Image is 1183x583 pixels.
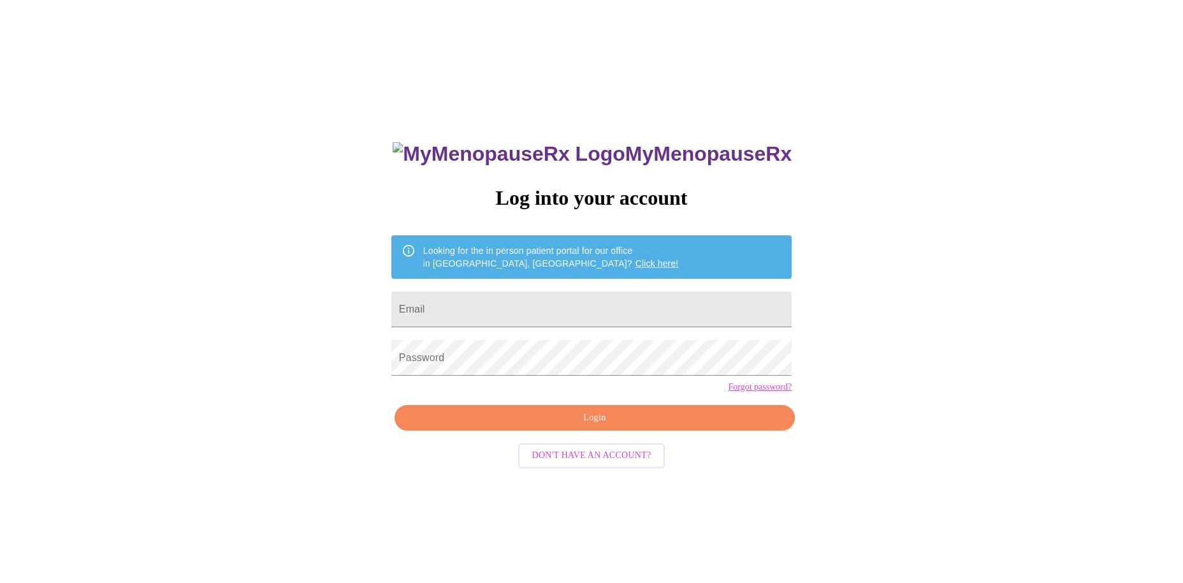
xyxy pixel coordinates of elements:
a: Don't have an account? [515,449,669,460]
h3: MyMenopauseRx [393,142,792,166]
a: Forgot password? [728,382,792,392]
span: Don't have an account? [532,448,651,464]
button: Login [395,405,795,431]
button: Don't have an account? [518,443,665,468]
h3: Log into your account [391,186,792,210]
span: Login [409,410,780,426]
div: Looking for the in person patient portal for our office in [GEOGRAPHIC_DATA], [GEOGRAPHIC_DATA]? [423,239,679,275]
a: Click here! [635,258,679,269]
img: MyMenopauseRx Logo [393,142,625,166]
